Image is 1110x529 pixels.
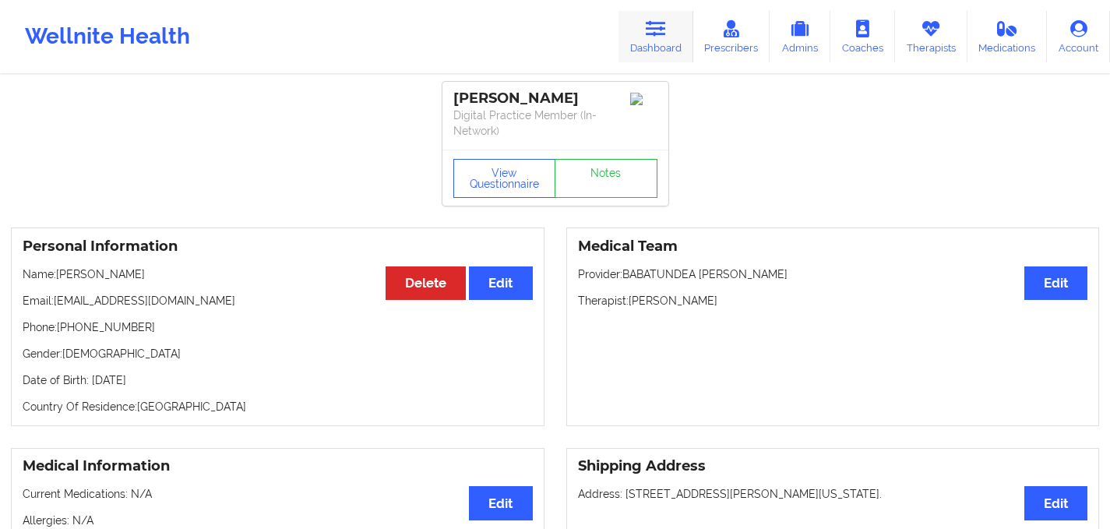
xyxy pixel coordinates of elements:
[453,108,657,139] p: Digital Practice Member (In-Network)
[555,159,657,198] a: Notes
[578,293,1088,309] p: Therapist: [PERSON_NAME]
[23,399,533,414] p: Country Of Residence: [GEOGRAPHIC_DATA]
[23,319,533,335] p: Phone: [PHONE_NUMBER]
[23,457,533,475] h3: Medical Information
[630,93,657,105] img: Image%2Fplaceholer-image.png
[386,266,466,300] button: Delete
[578,486,1088,502] p: Address: [STREET_ADDRESS][PERSON_NAME][US_STATE].
[469,266,532,300] button: Edit
[23,486,533,502] p: Current Medications: N/A
[23,372,533,388] p: Date of Birth: [DATE]
[578,238,1088,256] h3: Medical Team
[23,513,533,528] p: Allergies: N/A
[23,346,533,361] p: Gender: [DEMOGRAPHIC_DATA]
[967,11,1048,62] a: Medications
[23,266,533,282] p: Name: [PERSON_NAME]
[1047,11,1110,62] a: Account
[469,486,532,520] button: Edit
[1024,486,1087,520] button: Edit
[578,266,1088,282] p: Provider: BABATUNDEA [PERSON_NAME]
[1024,266,1087,300] button: Edit
[453,90,657,108] div: [PERSON_NAME]
[770,11,830,62] a: Admins
[618,11,693,62] a: Dashboard
[23,293,533,309] p: Email: [EMAIL_ADDRESS][DOMAIN_NAME]
[895,11,967,62] a: Therapists
[23,238,533,256] h3: Personal Information
[830,11,895,62] a: Coaches
[453,159,556,198] button: View Questionnaire
[693,11,770,62] a: Prescribers
[578,457,1088,475] h3: Shipping Address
